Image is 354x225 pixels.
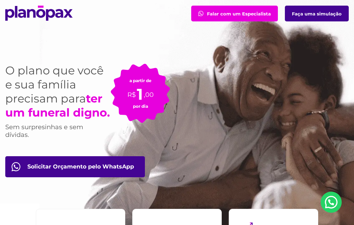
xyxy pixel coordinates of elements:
[198,11,203,16] img: fale com consultor
[127,83,154,99] p: R$ ,00
[5,156,145,177] a: Orçamento pelo WhatsApp btn-orcamento
[5,123,83,139] span: Sem surpresinhas e sem dívidas.
[12,162,20,171] img: fale com consultor
[5,6,73,21] img: planopax
[5,64,111,120] h1: O plano que você e sua família precisam para
[129,78,152,83] small: a partir de
[133,104,148,109] small: por dia
[5,92,110,119] strong: ter um funeral digno.
[321,192,342,213] a: Nosso Whatsapp
[285,6,349,21] a: Faça uma simulação
[191,6,278,21] a: Falar com um Especialista
[137,85,143,104] span: 1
